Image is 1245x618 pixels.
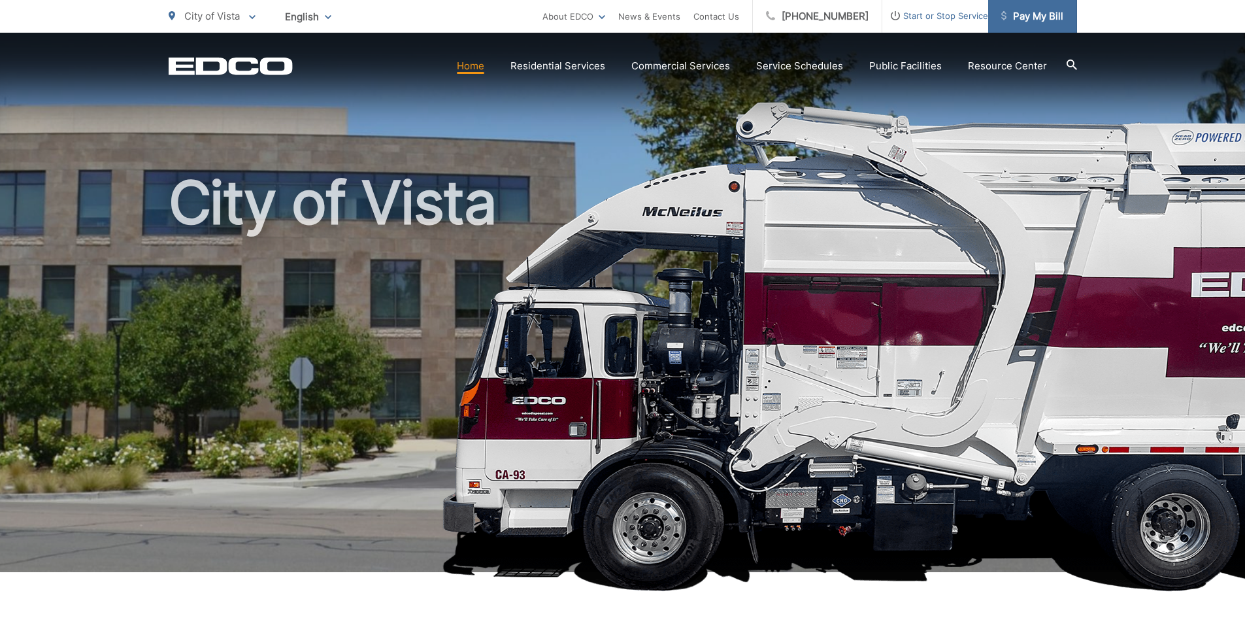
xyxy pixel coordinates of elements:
a: Commercial Services [631,58,730,74]
a: News & Events [618,9,680,24]
a: Public Facilities [869,58,942,74]
a: Service Schedules [756,58,843,74]
a: About EDCO [542,9,605,24]
a: Contact Us [693,9,739,24]
h1: City of Vista [169,170,1077,584]
span: English [275,5,341,28]
a: Home [457,58,484,74]
a: Residential Services [510,58,605,74]
span: Pay My Bill [1001,9,1063,24]
a: EDCD logo. Return to the homepage. [169,57,293,75]
a: Resource Center [968,58,1047,74]
span: City of Vista [184,10,240,22]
